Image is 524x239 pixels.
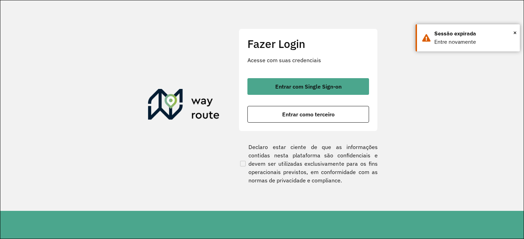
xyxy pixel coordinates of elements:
[513,27,517,38] span: ×
[434,38,515,46] div: Entre novamente
[239,143,378,184] label: Declaro estar ciente de que as informações contidas nesta plataforma são confidenciais e devem se...
[275,84,342,89] span: Entrar com Single Sign-on
[247,78,369,95] button: button
[513,27,517,38] button: Close
[434,30,515,38] div: Sessão expirada
[247,106,369,123] button: button
[148,89,220,122] img: Roteirizador AmbevTech
[247,56,369,64] p: Acesse com suas credenciais
[247,37,369,50] h2: Fazer Login
[282,112,335,117] span: Entrar como terceiro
